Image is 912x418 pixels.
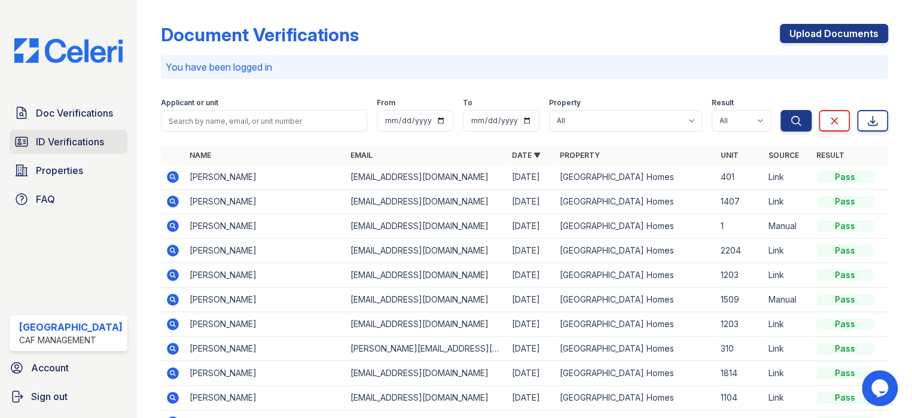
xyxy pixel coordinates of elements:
td: [GEOGRAPHIC_DATA] Homes [555,386,716,410]
td: Link [764,190,812,214]
td: Link [764,165,812,190]
td: [GEOGRAPHIC_DATA] Homes [555,361,716,386]
td: [DATE] [507,361,555,386]
td: [EMAIL_ADDRESS][DOMAIN_NAME] [346,214,507,239]
td: [PERSON_NAME] [185,190,346,214]
td: [DATE] [507,386,555,410]
td: [DATE] [507,312,555,337]
td: Manual [764,214,812,239]
a: Date ▼ [512,151,541,160]
td: [PERSON_NAME] [185,214,346,239]
a: Property [560,151,600,160]
div: Pass [816,171,874,183]
div: Pass [816,367,874,379]
td: [GEOGRAPHIC_DATA] Homes [555,312,716,337]
td: [PERSON_NAME] [185,361,346,386]
td: [GEOGRAPHIC_DATA] Homes [555,165,716,190]
td: 401 [716,165,764,190]
div: Pass [816,245,874,257]
td: [GEOGRAPHIC_DATA] Homes [555,239,716,263]
label: Result [712,98,734,108]
td: [PERSON_NAME] [185,165,346,190]
p: You have been logged in [166,60,883,74]
td: [DATE] [507,337,555,361]
td: 1203 [716,263,764,288]
div: CAF Management [19,334,123,346]
a: Source [768,151,799,160]
div: Pass [816,294,874,306]
span: FAQ [36,192,55,206]
a: Properties [10,158,127,182]
td: [PERSON_NAME][EMAIL_ADDRESS][DOMAIN_NAME] [346,337,507,361]
a: FAQ [10,187,127,211]
span: Account [31,361,69,375]
div: Document Verifications [161,24,359,45]
label: Applicant or unit [161,98,218,108]
td: [PERSON_NAME] [185,337,346,361]
td: 1509 [716,288,764,312]
td: [EMAIL_ADDRESS][DOMAIN_NAME] [346,239,507,263]
div: Pass [816,220,874,232]
div: Pass [816,269,874,281]
td: [PERSON_NAME] [185,288,346,312]
a: Name [190,151,211,160]
div: Pass [816,343,874,355]
a: ID Verifications [10,130,127,154]
td: [EMAIL_ADDRESS][DOMAIN_NAME] [346,288,507,312]
div: Pass [816,318,874,330]
td: Link [764,337,812,361]
td: [DATE] [507,165,555,190]
td: [EMAIL_ADDRESS][DOMAIN_NAME] [346,312,507,337]
a: Upload Documents [780,24,888,43]
td: Link [764,312,812,337]
td: [EMAIL_ADDRESS][DOMAIN_NAME] [346,165,507,190]
td: Manual [764,288,812,312]
td: [PERSON_NAME] [185,263,346,288]
a: Email [350,151,373,160]
td: 1104 [716,386,764,410]
a: Doc Verifications [10,101,127,125]
input: Search by name, email, or unit number [161,110,367,132]
td: [PERSON_NAME] [185,386,346,410]
td: Link [764,386,812,410]
td: 1814 [716,361,764,386]
div: Pass [816,392,874,404]
a: Sign out [5,385,132,408]
div: Pass [816,196,874,208]
td: 2204 [716,239,764,263]
a: Result [816,151,844,160]
td: 1407 [716,190,764,214]
td: [GEOGRAPHIC_DATA] Homes [555,190,716,214]
td: [PERSON_NAME] [185,312,346,337]
span: ID Verifications [36,135,104,149]
td: Link [764,361,812,386]
td: [DATE] [507,263,555,288]
td: [GEOGRAPHIC_DATA] Homes [555,337,716,361]
td: [GEOGRAPHIC_DATA] Homes [555,288,716,312]
label: From [377,98,395,108]
td: 1 [716,214,764,239]
td: Link [764,263,812,288]
label: To [463,98,472,108]
iframe: chat widget [862,370,900,406]
td: Link [764,239,812,263]
td: [PERSON_NAME] [185,239,346,263]
a: Unit [721,151,739,160]
div: [GEOGRAPHIC_DATA] [19,320,123,334]
td: [DATE] [507,239,555,263]
td: [GEOGRAPHIC_DATA] Homes [555,263,716,288]
td: [EMAIL_ADDRESS][DOMAIN_NAME] [346,263,507,288]
td: [DATE] [507,288,555,312]
td: [GEOGRAPHIC_DATA] Homes [555,214,716,239]
td: [DATE] [507,190,555,214]
img: CE_Logo_Blue-a8612792a0a2168367f1c8372b55b34899dd931a85d93a1a3d3e32e68fde9ad4.png [5,38,132,63]
td: 310 [716,337,764,361]
span: Properties [36,163,83,178]
span: Doc Verifications [36,106,113,120]
span: Sign out [31,389,68,404]
td: [EMAIL_ADDRESS][DOMAIN_NAME] [346,361,507,386]
td: 1203 [716,312,764,337]
td: [EMAIL_ADDRESS][DOMAIN_NAME] [346,190,507,214]
label: Property [549,98,581,108]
